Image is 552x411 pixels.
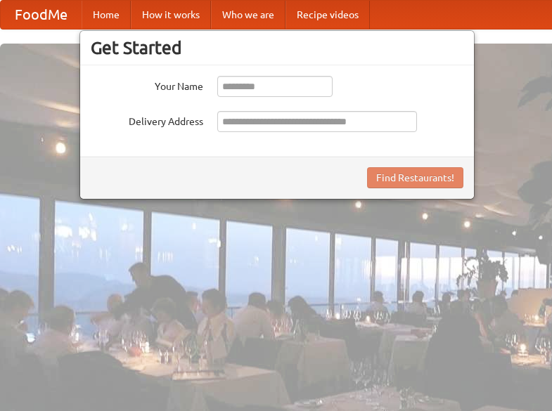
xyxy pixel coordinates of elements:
[211,1,285,29] a: Who we are
[91,76,203,93] label: Your Name
[91,37,463,58] h3: Get Started
[91,111,203,129] label: Delivery Address
[131,1,211,29] a: How it works
[82,1,131,29] a: Home
[367,167,463,188] button: Find Restaurants!
[285,1,370,29] a: Recipe videos
[1,1,82,29] a: FoodMe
